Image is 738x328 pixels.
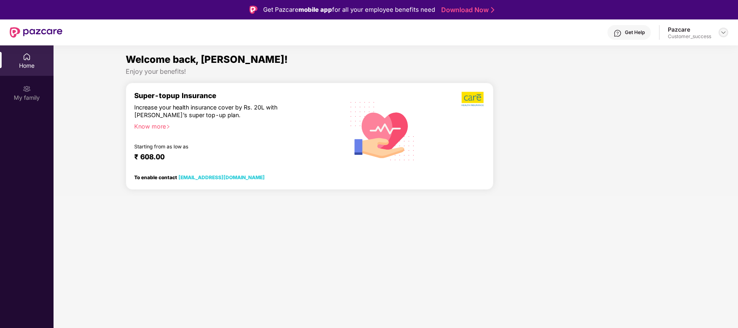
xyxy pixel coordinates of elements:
img: svg+xml;base64,PHN2ZyBpZD0iRHJvcGRvd24tMzJ4MzIiIHhtbG5zPSJodHRwOi8vd3d3LnczLm9yZy8yMDAwL3N2ZyIgd2... [720,29,727,36]
div: Get Pazcare for all your employee benefits need [263,5,435,15]
strong: mobile app [298,6,332,13]
img: Logo [249,6,257,14]
div: Get Help [625,29,645,36]
div: Customer_success [668,33,711,40]
span: Welcome back, [PERSON_NAME]! [126,54,288,65]
span: right [166,124,170,129]
img: svg+xml;base64,PHN2ZyB4bWxucz0iaHR0cDovL3d3dy53My5vcmcvMjAwMC9zdmciIHhtbG5zOnhsaW5rPSJodHRwOi8vd3... [344,91,421,170]
img: svg+xml;base64,PHN2ZyB3aWR0aD0iMjAiIGhlaWdodD0iMjAiIHZpZXdCb3g9IjAgMCAyMCAyMCIgZmlsbD0ibm9uZSIgeG... [23,85,31,93]
img: New Pazcare Logo [10,27,62,38]
div: Starting from as low as [134,144,305,149]
div: Enjoy your benefits! [126,67,666,76]
img: Stroke [491,6,494,14]
a: [EMAIL_ADDRESS][DOMAIN_NAME] [178,174,265,180]
img: b5dec4f62d2307b9de63beb79f102df3.png [461,91,485,107]
div: ₹ 608.00 [134,152,331,162]
div: Increase your health insurance cover by Rs. 20L with [PERSON_NAME]’s super top-up plan. [134,103,304,119]
div: Pazcare [668,26,711,33]
div: Know more [134,122,334,128]
div: Super-topup Insurance [134,91,339,100]
a: Download Now [441,6,492,14]
img: svg+xml;base64,PHN2ZyBpZD0iSG9tZSIgeG1sbnM9Imh0dHA6Ly93d3cudzMub3JnLzIwMDAvc3ZnIiB3aWR0aD0iMjAiIG... [23,53,31,61]
img: svg+xml;base64,PHN2ZyBpZD0iSGVscC0zMngzMiIgeG1sbnM9Imh0dHA6Ly93d3cudzMub3JnLzIwMDAvc3ZnIiB3aWR0aD... [614,29,622,37]
div: To enable contact [134,174,265,180]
